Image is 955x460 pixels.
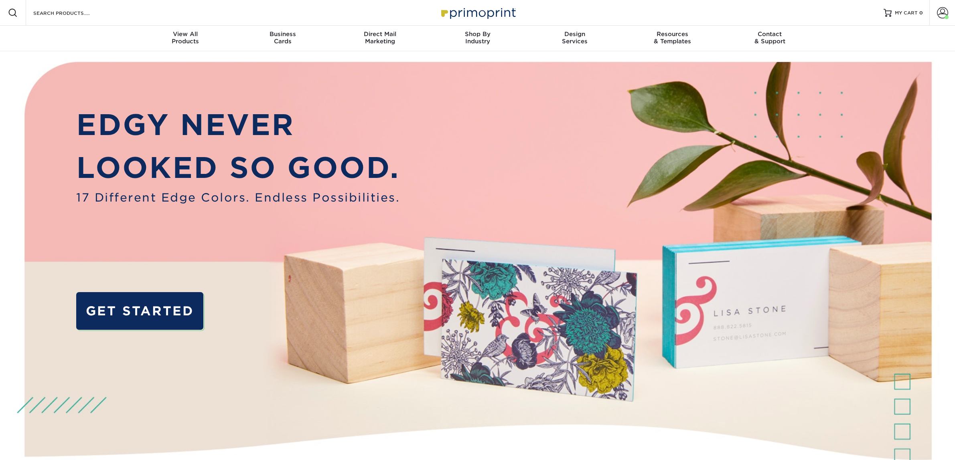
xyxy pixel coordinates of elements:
[438,4,518,21] img: Primoprint
[32,8,111,18] input: SEARCH PRODUCTS.....
[721,30,819,38] span: Contact
[76,292,203,330] a: GET STARTED
[526,30,624,45] div: Services
[429,26,526,51] a: Shop ByIndustry
[137,30,234,38] span: View All
[895,10,918,16] span: MY CART
[234,26,331,51] a: BusinessCards
[721,30,819,45] div: & Support
[137,30,234,45] div: Products
[137,26,234,51] a: View AllProducts
[76,146,400,189] p: LOOKED SO GOOD.
[429,30,526,45] div: Industry
[624,30,721,38] span: Resources
[331,30,429,45] div: Marketing
[624,30,721,45] div: & Templates
[234,30,331,45] div: Cards
[526,30,624,38] span: Design
[919,10,923,16] span: 0
[624,26,721,51] a: Resources& Templates
[429,30,526,38] span: Shop By
[76,103,400,146] p: EDGY NEVER
[721,26,819,51] a: Contact& Support
[76,189,400,206] span: 17 Different Edge Colors. Endless Possibilities.
[331,30,429,38] span: Direct Mail
[526,26,624,51] a: DesignServices
[234,30,331,38] span: Business
[331,26,429,51] a: Direct MailMarketing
